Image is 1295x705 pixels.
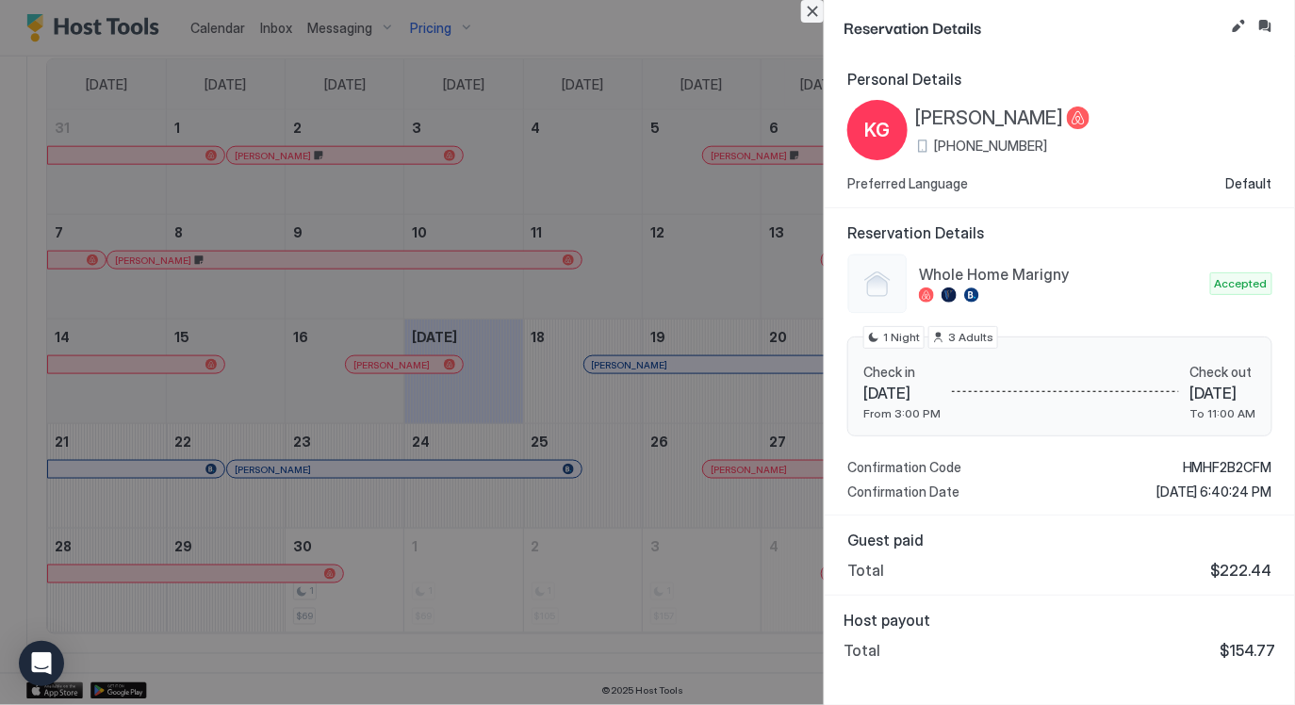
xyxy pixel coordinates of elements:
span: From 3:00 PM [863,406,941,420]
span: [DATE] [863,384,941,402]
span: 1 Night [883,329,920,346]
span: Preferred Language [847,175,968,192]
span: Whole Home Marigny [919,265,1203,284]
span: Accepted [1215,275,1268,292]
span: Confirmation Date [847,484,959,500]
span: [DATE] 6:40:24 PM [1156,484,1272,500]
span: $222.44 [1211,561,1272,580]
span: 3 Adults [948,329,993,346]
div: Open Intercom Messenger [19,641,64,686]
span: Total [844,641,880,660]
span: $154.77 [1221,641,1276,660]
span: Check in [863,364,941,381]
span: Host payout [844,611,1276,630]
span: Personal Details [847,70,1272,89]
span: KG [865,116,891,144]
span: Reservation Details [847,223,1272,242]
span: Guest paid [847,531,1272,549]
span: Default [1226,175,1272,192]
span: HMHF2B2CFM [1183,459,1272,476]
span: Total [847,561,884,580]
span: Reservation Details [844,15,1223,39]
span: [PHONE_NUMBER] [934,138,1047,155]
button: Edit reservation [1227,15,1250,38]
span: Confirmation Code [847,459,961,476]
span: [PERSON_NAME] [915,107,1063,130]
span: Check out [1190,364,1256,381]
button: Inbox [1254,15,1276,38]
span: To 11:00 AM [1190,406,1256,420]
span: [DATE] [1190,384,1256,402]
